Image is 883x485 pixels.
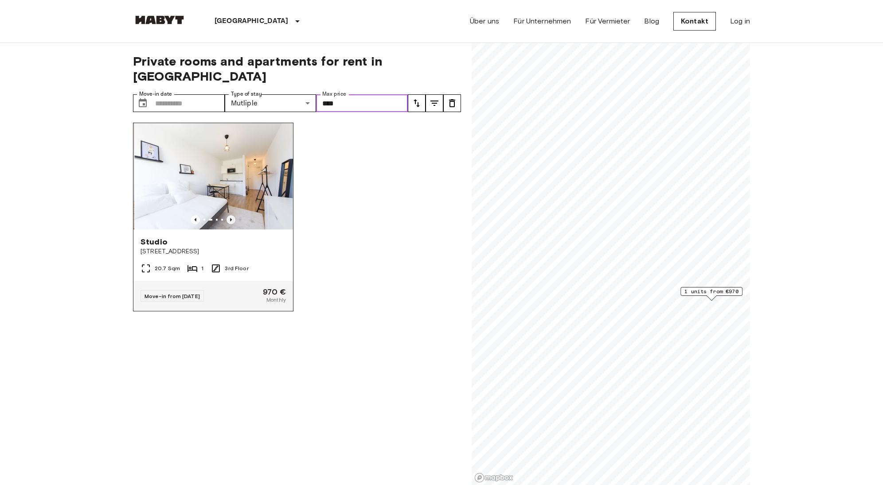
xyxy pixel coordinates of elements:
[201,264,203,272] span: 1
[684,287,738,295] span: 1 units from €970
[227,215,235,224] button: Previous image
[408,94,426,112] button: tune
[141,247,286,256] span: [STREET_ADDRESS]
[470,16,499,27] a: Über uns
[730,16,750,27] a: Log in
[135,123,294,229] img: Marketing picture of unit DE-01-002-018-01H
[133,54,461,84] span: Private rooms and apartments for rent in [GEOGRAPHIC_DATA]
[134,94,152,112] button: Choose date
[155,264,180,272] span: 20.7 Sqm
[145,293,200,299] span: Move-in from [DATE]
[231,90,262,98] label: Type of stay
[644,16,659,27] a: Blog
[133,16,186,24] img: Habyt
[322,90,346,98] label: Max price
[225,264,248,272] span: 3rd Floor
[225,94,316,112] div: Mutliple
[585,16,630,27] a: Für Vermieter
[443,94,461,112] button: tune
[139,90,172,98] label: Move-in date
[215,16,289,27] p: [GEOGRAPHIC_DATA]
[513,16,571,27] a: Für Unternehmen
[673,12,716,31] a: Kontakt
[266,296,286,304] span: Monthly
[263,288,286,296] span: 970 €
[426,94,443,112] button: tune
[680,287,742,301] div: Map marker
[474,473,513,483] a: Mapbox logo
[191,215,200,224] button: Previous image
[133,123,293,311] a: Marketing picture of unit DE-01-002-018-01HMarketing picture of unit DE-01-002-018-01HPrevious im...
[141,237,168,247] span: Studio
